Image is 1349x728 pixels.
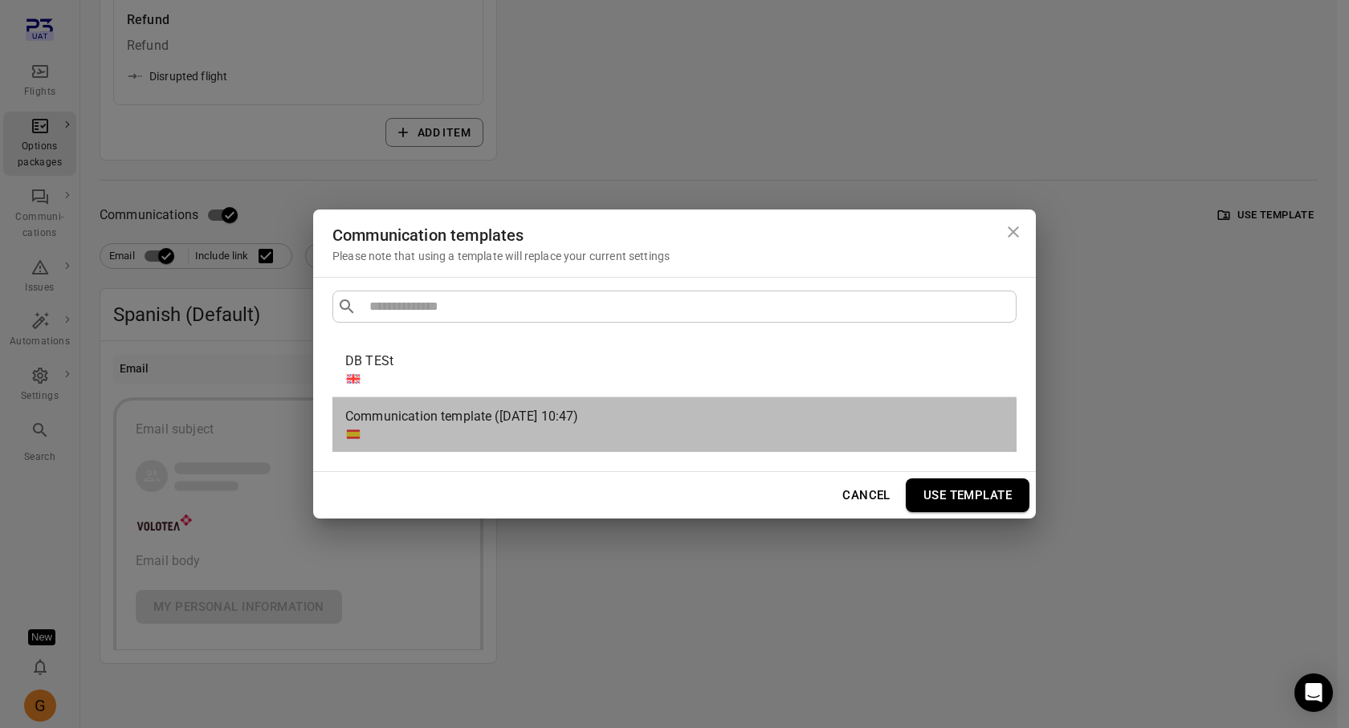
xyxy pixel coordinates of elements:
[1294,673,1333,712] div: Open Intercom Messenger
[345,352,997,371] div: DB TESt
[332,248,1017,264] div: Please note that using a template will replace your current settings
[332,397,1017,452] div: Communication template ([DATE] 10:47)
[345,407,997,426] div: Communication template ([DATE] 10:47)
[833,478,899,512] button: Cancel
[997,216,1029,248] button: Close dialog
[906,478,1029,512] button: Use template
[332,222,1017,248] div: Communication templates
[332,342,1017,397] div: DB TESt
